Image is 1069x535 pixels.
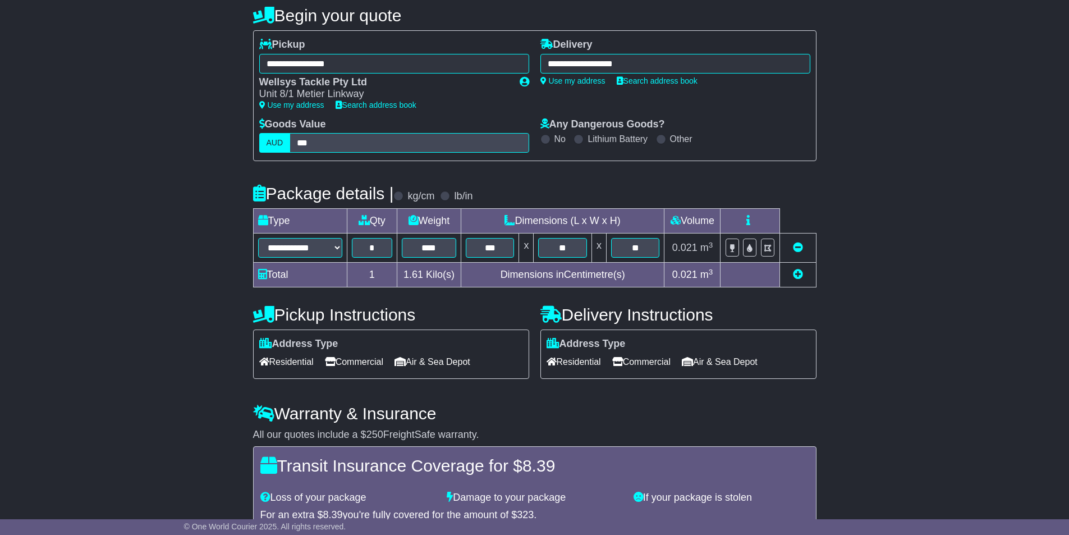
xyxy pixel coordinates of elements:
td: Kilo(s) [397,263,461,287]
a: Use my address [540,76,605,85]
span: 8.39 [323,509,343,520]
h4: Package details | [253,184,394,203]
span: 0.021 [672,242,698,253]
div: If your package is stolen [628,492,815,504]
label: lb/in [454,190,472,203]
div: For an extra $ you're fully covered for the amount of $ . [260,509,809,522]
label: Pickup [259,39,305,51]
label: Delivery [540,39,593,51]
td: 1 [347,263,397,287]
div: All our quotes include a $ FreightSafe warranty. [253,429,816,441]
a: Add new item [793,269,803,280]
label: Other [670,134,692,144]
td: x [591,234,606,263]
h4: Warranty & Insurance [253,404,816,423]
td: Type [253,209,347,234]
span: 8.39 [522,456,555,475]
label: No [554,134,566,144]
span: 250 [366,429,383,440]
span: Commercial [612,353,671,371]
label: Address Type [547,338,626,350]
span: 323 [517,509,534,520]
h4: Transit Insurance Coverage for $ [260,456,809,475]
td: Dimensions in Centimetre(s) [461,263,664,287]
td: Qty [347,209,397,234]
span: m [700,242,713,253]
label: AUD [259,133,291,153]
span: Commercial [325,353,383,371]
td: Dimensions (L x W x H) [461,209,664,234]
label: Any Dangerous Goods? [540,118,665,131]
td: Total [253,263,347,287]
span: m [700,269,713,280]
div: Wellsys Tackle Pty Ltd [259,76,508,89]
td: x [519,234,534,263]
span: Air & Sea Depot [682,353,758,371]
h4: Begin your quote [253,6,816,25]
td: Weight [397,209,461,234]
label: Goods Value [259,118,326,131]
h4: Pickup Instructions [253,305,529,324]
label: kg/cm [407,190,434,203]
label: Lithium Battery [588,134,648,144]
span: Air & Sea Depot [394,353,470,371]
div: Loss of your package [255,492,442,504]
a: Remove this item [793,242,803,253]
div: Damage to your package [441,492,628,504]
td: Volume [664,209,721,234]
label: Address Type [259,338,338,350]
sup: 3 [709,241,713,249]
div: Unit 8/1 Metier Linkway [259,88,508,100]
a: Use my address [259,100,324,109]
span: 1.61 [403,269,423,280]
span: Residential [259,353,314,371]
span: 0.021 [672,269,698,280]
h4: Delivery Instructions [540,305,816,324]
sup: 3 [709,268,713,276]
a: Search address book [617,76,698,85]
a: Search address book [336,100,416,109]
span: Residential [547,353,601,371]
span: © One World Courier 2025. All rights reserved. [184,522,346,531]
